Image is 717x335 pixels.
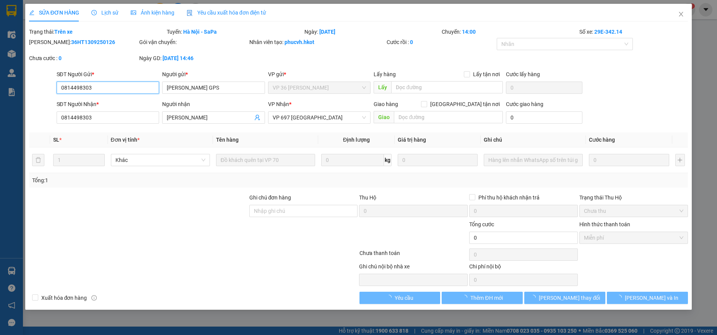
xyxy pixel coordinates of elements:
span: Thêm ĐH mới [470,294,502,302]
div: Người nhận [162,100,265,108]
span: [PERSON_NAME] thay đổi [539,294,600,302]
input: Dọc đường [394,111,503,123]
div: Tổng: 1 [32,176,277,185]
th: Ghi chú [481,132,586,147]
div: SĐT Người Gửi [57,70,159,78]
span: loading [616,295,625,300]
input: 0 [398,154,478,166]
span: kg [384,154,392,166]
span: clock-circle [91,10,97,15]
span: Giao hàng [374,101,398,107]
span: Miễn phí [584,232,683,243]
button: plus [675,154,685,166]
div: Ngày: [304,28,441,36]
span: SỬA ĐƠN HÀNG [29,10,79,16]
span: Giá trị hàng [398,137,426,143]
label: Cước giao hàng [506,101,543,107]
span: Định lượng [343,137,370,143]
div: SĐT Người Nhận [57,100,159,108]
span: Yêu cầu [395,294,413,302]
span: Đơn vị tính [111,137,140,143]
span: Cước hàng [589,137,615,143]
div: Cước rồi : [387,38,495,46]
button: Thêm ĐH mới [442,292,523,304]
div: Chưa cước : [29,54,138,62]
label: Hình thức thanh toán [579,221,630,227]
b: Hà Nội - SaPa [183,29,217,35]
div: Trạng thái Thu Hộ [579,193,688,202]
input: Cước lấy hàng [506,82,582,94]
div: Chi phí nội bộ [469,262,578,274]
div: Trạng thái: [28,28,166,36]
div: Số xe: [579,28,689,36]
b: [DATE] [319,29,335,35]
input: Ghi chú đơn hàng [249,205,358,217]
span: SL [53,137,59,143]
span: Lấy [374,81,391,93]
b: 36HT1309250126 [71,39,115,45]
div: Nhân viên tạo: [249,38,385,46]
img: icon [187,10,193,16]
b: phucvh.hkot [285,39,314,45]
input: 0 [589,154,669,166]
span: close [678,11,684,17]
b: 14:00 [462,29,476,35]
div: Ngày GD: [139,54,248,62]
input: Ghi Chú [484,154,583,166]
button: [PERSON_NAME] và In [607,292,688,304]
b: Trên xe [54,29,73,35]
div: Tuyến: [166,28,304,36]
b: 29E-342.14 [594,29,622,35]
span: [PERSON_NAME] và In [625,294,678,302]
span: loading [386,295,395,300]
div: [PERSON_NAME]: [29,38,138,46]
span: Khác [115,154,205,166]
div: VP gửi [268,70,371,78]
div: Ghi chú nội bộ nhà xe [359,262,468,274]
b: [DATE] 14:46 [163,55,193,61]
span: Lấy hàng [374,71,396,77]
div: Chuyến: [441,28,579,36]
span: Thu Hộ [359,194,376,201]
span: info-circle [91,295,97,301]
span: Giao [374,111,394,123]
button: Yêu cầu [359,292,441,304]
span: user-add [254,114,260,121]
button: Close [670,4,692,25]
span: Phí thu hộ khách nhận trả [475,193,543,202]
span: Lịch sử [91,10,119,16]
button: delete [32,154,44,166]
span: Yêu cầu xuất hóa đơn điện tử [187,10,267,16]
input: Cước giao hàng [506,111,582,124]
span: edit [29,10,34,15]
label: Ghi chú đơn hàng [249,194,291,201]
span: VP 697 Điện Biên Phủ [273,112,366,123]
button: [PERSON_NAME] thay đổi [524,292,605,304]
span: picture [131,10,136,15]
span: Tên hàng [216,137,239,143]
span: Xuất hóa đơn hàng [38,294,90,302]
b: 0 [410,39,413,45]
span: VP Nhận [268,101,289,107]
div: Chưa thanh toán [359,249,469,262]
span: [GEOGRAPHIC_DATA] tận nơi [427,100,503,108]
span: loading [462,295,470,300]
span: Lấy tận nơi [470,70,503,78]
div: Gói vận chuyển: [139,38,248,46]
span: Ảnh kiện hàng [131,10,174,16]
label: Cước lấy hàng [506,71,540,77]
span: Chưa thu [584,205,683,217]
b: 0 [59,55,62,61]
span: VP 36 Hồng Tiến [273,82,366,93]
div: Người gửi [162,70,265,78]
span: Tổng cước [469,221,494,227]
input: Dọc đường [391,81,503,93]
input: VD: Bàn, Ghế [216,154,315,166]
span: loading [530,295,539,300]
